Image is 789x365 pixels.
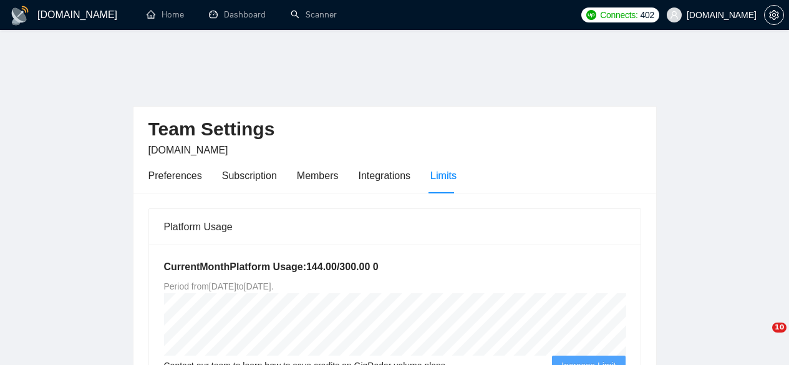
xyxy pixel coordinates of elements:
[147,9,184,20] a: homeHome
[747,323,777,353] iframe: Intercom live chat
[765,10,783,20] span: setting
[164,209,626,245] div: Platform Usage
[209,9,266,20] a: dashboardDashboard
[148,117,641,142] h2: Team Settings
[641,8,654,22] span: 402
[222,168,277,183] div: Subscription
[297,168,339,183] div: Members
[291,9,337,20] a: searchScanner
[764,10,784,20] a: setting
[764,5,784,25] button: setting
[670,11,679,19] span: user
[430,168,457,183] div: Limits
[772,323,787,333] span: 10
[148,168,202,183] div: Preferences
[10,6,30,26] img: logo
[148,145,228,155] span: [DOMAIN_NAME]
[164,260,626,275] h5: Current Month Platform Usage: 144.00 / 300.00 0
[164,281,274,291] span: Period from [DATE] to [DATE] .
[359,168,411,183] div: Integrations
[586,10,596,20] img: upwork-logo.png
[600,8,637,22] span: Connects:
